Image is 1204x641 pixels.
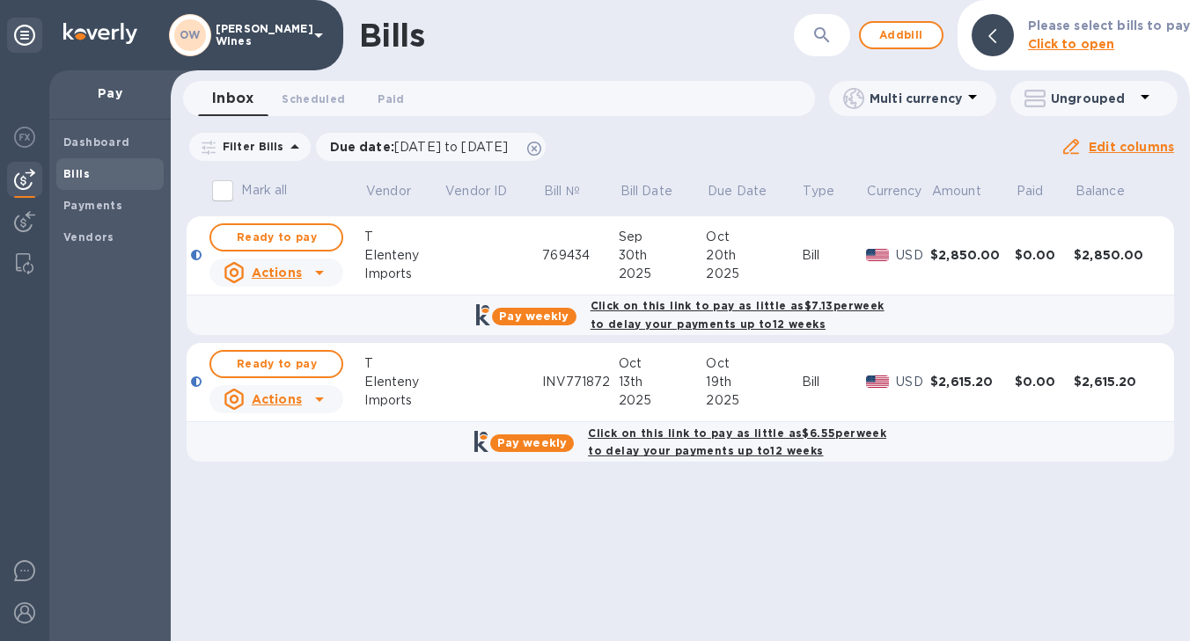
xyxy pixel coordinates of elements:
div: Bill [802,373,866,391]
b: Bills [63,167,90,180]
button: Ready to pay [209,223,343,251]
span: Inbox [212,86,253,111]
button: Addbill [859,21,943,49]
p: USD [896,373,930,391]
span: Scheduled [282,90,345,108]
img: Logo [63,23,137,44]
div: Unpin categories [7,18,42,53]
span: Bill Date [620,182,695,200]
div: 20th [706,246,801,265]
span: Type [803,182,857,200]
img: USD [866,375,890,388]
div: Due date:[DATE] to [DATE] [316,133,547,161]
div: 2025 [619,265,706,283]
div: $0.00 [1015,246,1074,264]
div: 2025 [706,265,801,283]
div: Elenteny [364,373,444,391]
b: Dashboard [63,135,130,149]
b: Click on this link to pay as little as $6.55 per week to delay your payments up to 12 weeks [588,426,886,458]
p: [PERSON_NAME] Wines [216,23,304,47]
u: Actions [252,266,302,280]
p: Balance [1076,182,1125,200]
div: Elenteny [364,246,444,265]
div: $2,615.20 [930,373,1015,390]
u: Edit columns [1089,140,1174,154]
b: Please select bills to pay [1028,18,1190,33]
p: Currency [867,182,921,200]
div: Imports [364,265,444,283]
b: Click on this link to pay as little as $7.13 per week to delay your payments up to 12 weeks [591,299,885,331]
button: Ready to pay [209,350,343,378]
b: Pay weekly [497,436,567,449]
span: Paid [1017,182,1067,200]
b: OW [180,28,201,41]
span: Due Date [708,182,789,200]
p: USD [896,246,930,265]
span: Paid [378,90,404,108]
u: Actions [252,392,302,406]
div: Oct [619,354,706,373]
span: Bill № [544,182,603,200]
span: Amount [932,182,1004,200]
div: $2,850.00 [930,246,1015,264]
div: Sep [619,228,706,246]
p: Filter Bills [216,139,284,154]
div: INV771872 [542,373,619,391]
div: Bill [802,246,866,265]
p: Amount [932,182,981,200]
p: Pay [63,84,157,102]
span: Add bill [875,25,928,46]
p: Due Date [708,182,767,200]
div: 769434 [542,246,619,265]
div: 2025 [706,391,801,410]
div: Oct [706,228,801,246]
img: Foreign exchange [14,127,35,148]
p: Paid [1017,182,1044,200]
b: Vendors [63,230,114,244]
span: Ready to pay [225,353,327,375]
img: USD [866,249,890,261]
span: Ready to pay [225,227,327,248]
div: Oct [706,354,801,373]
p: Bill Date [620,182,672,200]
b: Click to open [1028,37,1115,51]
div: 13th [619,373,706,391]
div: $2,850.00 [1074,246,1158,264]
span: [DATE] to [DATE] [394,140,508,154]
div: $0.00 [1015,373,1074,390]
span: Vendor [366,182,434,200]
p: Due date : [330,138,518,156]
div: 2025 [619,391,706,410]
p: Vendor [366,182,411,200]
h1: Bills [359,17,424,54]
div: T [364,354,444,373]
b: Pay weekly [499,310,569,323]
p: Bill № [544,182,580,200]
div: T [364,228,444,246]
p: Vendor ID [445,182,507,200]
p: Type [803,182,834,200]
p: Mark all [241,181,287,200]
span: Vendor ID [445,182,530,200]
div: 30th [619,246,706,265]
b: Payments [63,199,122,212]
div: Imports [364,391,444,410]
span: Balance [1076,182,1148,200]
p: Ungrouped [1051,90,1134,107]
p: Multi currency [870,90,962,107]
div: 19th [706,373,801,391]
div: $2,615.20 [1074,373,1158,390]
